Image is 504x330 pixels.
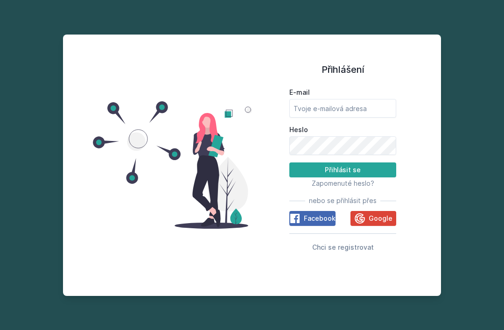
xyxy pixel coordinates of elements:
[289,162,396,177] button: Přihlásit se
[289,63,396,77] h1: Přihlášení
[350,211,397,226] button: Google
[289,211,336,226] button: Facebook
[289,88,396,97] label: E-mail
[304,214,336,223] span: Facebook
[312,243,374,251] span: Chci se registrovat
[369,214,392,223] span: Google
[289,99,396,118] input: Tvoje e-mailová adresa
[309,196,377,205] span: nebo se přihlásit přes
[312,241,374,253] button: Chci se registrovat
[289,125,396,134] label: Heslo
[312,179,374,187] span: Zapomenuté heslo?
